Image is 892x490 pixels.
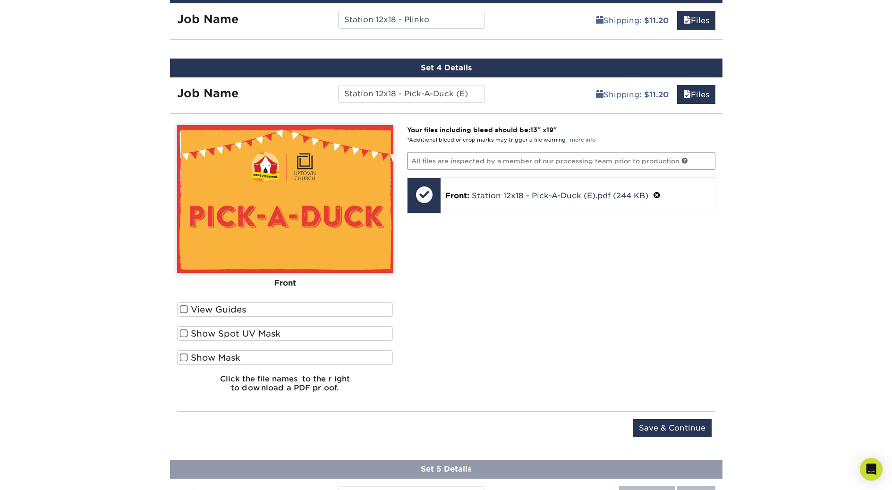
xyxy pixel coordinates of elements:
strong: Job Name [177,12,238,26]
a: Files [677,11,715,30]
label: Show Spot UV Mask [177,326,393,341]
div: Open Intercom Messenger [860,458,883,481]
p: All files are inspected by a member of our processing team prior to production. [407,152,715,170]
span: files [683,16,691,25]
input: Enter a job name [338,11,485,29]
span: 19 [546,126,553,134]
a: Files [677,85,715,104]
span: shipping [596,16,603,25]
div: Front [177,273,393,294]
label: View Guides [177,302,393,317]
strong: Your files including bleed should be: " x " [407,126,557,134]
span: 13 [530,126,537,134]
iframe: Google Customer Reviews [2,461,80,487]
b: : $11.20 [639,90,669,99]
label: Show Mask [177,350,393,365]
h6: Click the file names to the right to download a PDF proof. [177,374,393,400]
span: shipping [596,90,603,99]
a: Shipping: $11.20 [590,85,675,104]
div: Set 4 Details [170,59,722,77]
strong: Job Name [177,86,238,100]
a: more info [570,137,595,143]
input: Enter a job name [338,85,485,103]
a: Shipping: $11.20 [590,11,675,30]
span: Front: [445,191,469,200]
a: Station 12x18 - Pick-A-Duck (E).pdf (244 KB) [472,191,648,200]
input: Save & Continue [633,419,712,437]
small: *Additional bleed or crop marks may trigger a file warning – [407,137,595,143]
span: files [683,90,691,99]
b: : $11.20 [639,16,669,25]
